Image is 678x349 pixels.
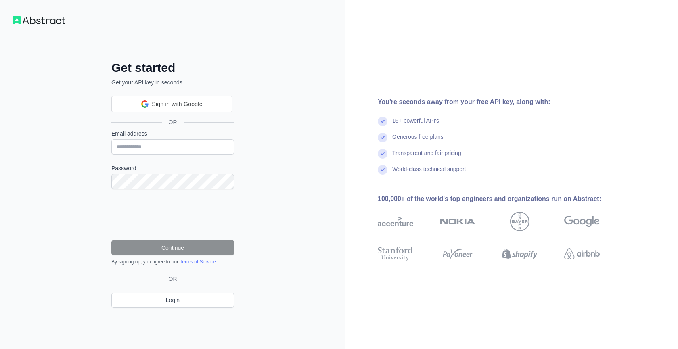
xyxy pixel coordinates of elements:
img: check mark [378,165,387,175]
img: bayer [510,212,529,231]
div: Generous free plans [392,133,444,149]
div: World-class technical support [392,165,466,181]
img: Workflow [13,16,65,24]
img: check mark [378,133,387,142]
img: stanford university [378,245,413,263]
img: nokia [440,212,475,231]
div: Sign in with Google [111,96,232,112]
a: Terms of Service [180,259,216,265]
button: Continue [111,240,234,255]
p: Get your API key in seconds [111,78,234,86]
img: airbnb [564,245,600,263]
img: shopify [502,245,538,263]
img: payoneer [440,245,475,263]
span: OR [162,118,184,126]
img: google [564,212,600,231]
a: Login [111,293,234,308]
img: accenture [378,212,413,231]
label: Email address [111,130,234,138]
div: You're seconds away from your free API key, along with: [378,97,626,107]
label: Password [111,164,234,172]
img: check mark [378,149,387,159]
img: check mark [378,117,387,126]
span: Sign in with Google [152,100,202,109]
iframe: reCAPTCHA [111,199,234,230]
div: 15+ powerful API's [392,117,439,133]
h2: Get started [111,61,234,75]
div: By signing up, you agree to our . [111,259,234,265]
div: Transparent and fair pricing [392,149,461,165]
div: 100,000+ of the world's top engineers and organizations run on Abstract: [378,194,626,204]
span: OR [165,275,180,283]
